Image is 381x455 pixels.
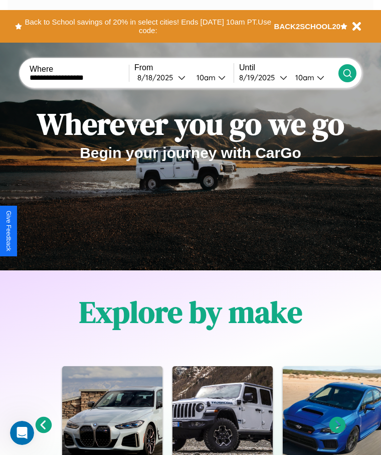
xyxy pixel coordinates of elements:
[137,73,178,82] div: 8 / 18 / 2025
[274,22,341,31] b: BACK2SCHOOL20
[239,63,338,72] label: Until
[79,291,302,333] h1: Explore by make
[192,73,218,82] div: 10am
[290,73,317,82] div: 10am
[10,421,34,445] iframe: Intercom live chat
[5,211,12,251] div: Give Feedback
[134,72,188,83] button: 8/18/2025
[239,73,280,82] div: 8 / 19 / 2025
[22,15,274,38] button: Back to School savings of 20% in select cities! Ends [DATE] 10am PT.Use code:
[30,65,129,74] label: Where
[188,72,234,83] button: 10am
[287,72,338,83] button: 10am
[134,63,234,72] label: From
